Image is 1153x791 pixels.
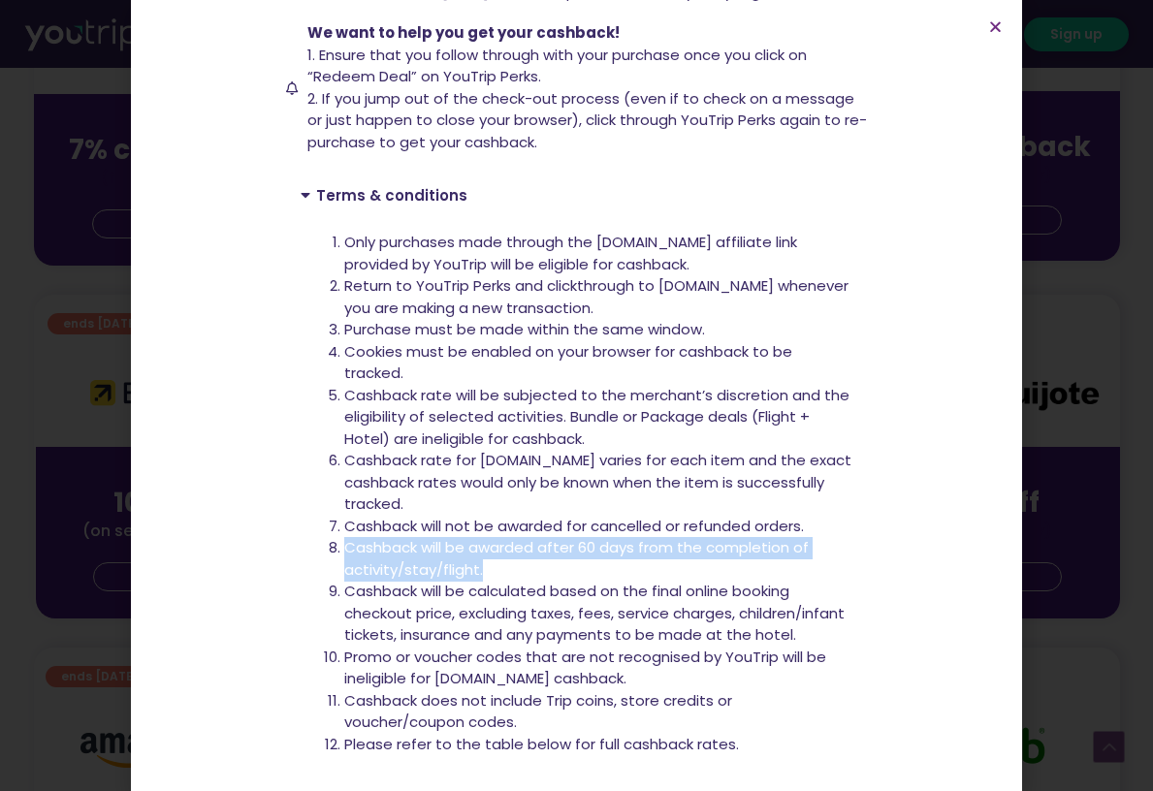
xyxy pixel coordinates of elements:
span: 2. If you jump out of the check-out process (even if to check on a message or just happen to clos... [307,88,867,152]
li: Cashback will not be awarded for cancelled or refunded orders. [344,516,853,538]
span: 1. Ensure that you follow through with your purchase once you click on “Redeem Deal” on YouTrip P... [307,45,807,87]
li: Please refer to the table below for full cashback rates. [344,734,853,756]
li: Cashback will be calculated based on the final online booking checkout price, excluding taxes, fe... [344,581,853,647]
li: Cashback rate will be subjected to the merchant’s discretion and the eligibility of selected acti... [344,385,853,451]
li: Cookies must be enabled on your browser for cashback to be tracked. [344,341,853,385]
li: Cashback does not include Trip coins, store credits or voucher/coupon codes. [344,690,853,734]
a: Terms & conditions [316,185,467,206]
a: Close [988,19,1003,34]
li: Cashback rate for [DOMAIN_NAME] varies for each item and the exact cashback rates would only be k... [344,450,853,516]
li: Purchase must be made within the same window. [344,319,853,341]
li: Promo or voucher codes that are not recognised by YouTrip will be ineligible for [DOMAIN_NAME] ca... [344,647,853,690]
span: We want to help you get your cashback! [307,22,620,43]
li: Cashback will be awarded after 60 days from the completion of activity/stay/flight. [344,537,853,581]
li: Return to YouTrip Perks and clickthrough to [DOMAIN_NAME] whenever you are making a new transaction. [344,275,853,319]
div: Terms & conditions [286,173,868,217]
li: Only purchases made through the [DOMAIN_NAME] affiliate link provided by YouTrip will be eligible... [344,232,853,275]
